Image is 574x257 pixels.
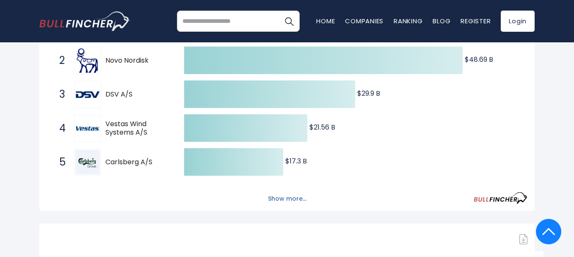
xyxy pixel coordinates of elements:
[75,48,100,73] img: Novo Nordisk
[105,158,169,167] span: Carlsberg A/S
[105,120,169,138] span: Vestas Wind Systems A/S
[461,17,491,25] a: Register
[357,88,380,98] text: $29.9 B
[105,90,169,99] span: DSV A/S
[316,17,335,25] a: Home
[55,87,63,102] span: 3
[39,11,130,31] img: bullfincher logo
[345,17,384,25] a: Companies
[465,55,493,64] text: $48.69 B
[105,56,169,65] span: Novo Nordisk
[55,53,63,68] span: 2
[433,17,450,25] a: Blog
[263,192,312,206] button: Show more...
[75,116,100,141] img: Vestas Wind Systems A/S
[55,155,63,169] span: 5
[394,17,422,25] a: Ranking
[55,121,63,135] span: 4
[501,11,535,32] a: Login
[75,150,100,174] img: Carlsberg A/S
[279,11,300,32] button: Search
[39,11,130,31] a: Go to homepage
[285,156,307,166] text: $17.3 B
[309,122,335,132] text: $21.56 B
[75,91,100,99] img: DSV A/S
